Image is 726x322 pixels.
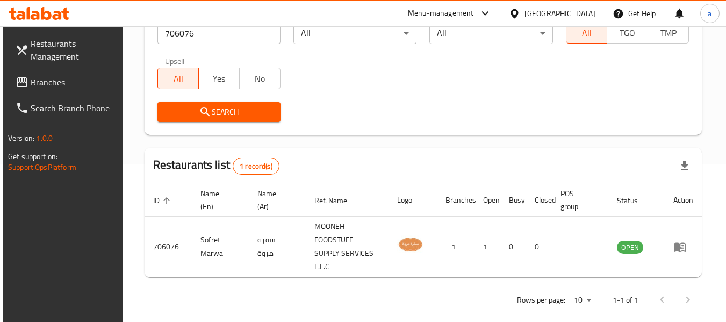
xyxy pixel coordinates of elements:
[475,217,500,277] td: 1
[192,217,249,277] td: Sofret Marwa
[397,231,424,258] img: Sofret Marwa
[429,23,552,44] div: All
[314,194,361,207] span: Ref. Name
[437,217,475,277] td: 1
[166,105,272,119] span: Search
[153,157,279,175] h2: Restaurants list
[31,76,116,89] span: Branches
[157,68,199,89] button: All
[198,68,240,89] button: Yes
[239,68,281,89] button: No
[560,187,595,213] span: POS group
[8,131,34,145] span: Version:
[31,102,116,115] span: Search Branch Phone
[233,158,279,175] div: Total records count
[524,8,595,19] div: [GEOGRAPHIC_DATA]
[36,131,53,145] span: 1.0.0
[157,102,281,122] button: Search
[672,153,698,179] div: Export file
[31,37,116,63] span: Restaurants Management
[566,22,607,44] button: All
[570,292,595,309] div: Rows per page:
[617,194,652,207] span: Status
[389,184,437,217] th: Logo
[526,184,552,217] th: Closed
[475,184,500,217] th: Open
[708,8,711,19] span: a
[145,184,702,277] table: enhanced table
[437,184,475,217] th: Branches
[408,7,474,20] div: Menu-management
[7,69,124,95] a: Branches
[607,22,648,44] button: TGO
[526,217,552,277] td: 0
[145,217,192,277] td: 706076
[8,149,57,163] span: Get support on:
[500,217,526,277] td: 0
[673,240,693,253] div: Menu
[665,184,702,217] th: Action
[153,194,174,207] span: ID
[306,217,389,277] td: MOONEH FOODSTUFF SUPPLY SERVICES L.L.C
[500,184,526,217] th: Busy
[244,71,276,87] span: No
[652,25,685,41] span: TMP
[249,217,306,277] td: سفرة مروة
[257,187,293,213] span: Name (Ar)
[233,161,279,171] span: 1 record(s)
[203,71,235,87] span: Yes
[517,294,565,307] p: Rows per page:
[165,57,185,65] label: Upsell
[200,187,236,213] span: Name (En)
[8,160,76,174] a: Support.OpsPlatform
[162,71,195,87] span: All
[617,241,643,254] span: OPEN
[7,95,124,121] a: Search Branch Phone
[293,23,416,44] div: All
[612,25,644,41] span: TGO
[613,294,638,307] p: 1-1 of 1
[157,23,281,44] input: Search for restaurant name or ID..
[7,31,124,69] a: Restaurants Management
[571,25,603,41] span: All
[648,22,689,44] button: TMP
